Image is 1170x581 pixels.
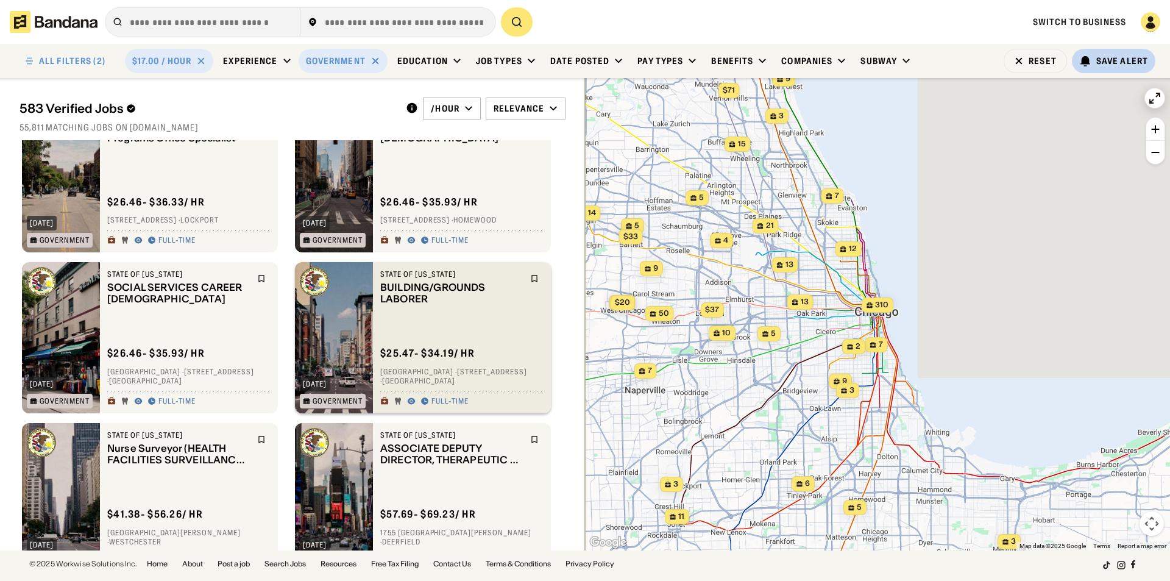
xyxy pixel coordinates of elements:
span: 13 [785,260,793,270]
div: State of [US_STATE] [107,430,250,440]
div: 583 Verified Jobs [19,101,396,116]
span: 6 [805,479,810,489]
span: 5 [771,329,776,339]
a: Resources [321,560,356,568]
img: Google [588,535,628,551]
div: Government [306,55,366,66]
div: Benefits [711,55,753,66]
img: State of Illinois logo [27,428,56,457]
div: Full-time [158,397,196,407]
div: [DATE] [303,380,327,388]
a: Post a job [218,560,250,568]
div: © 2025 Workwise Solutions Inc. [29,560,137,568]
a: Terms & Conditions [486,560,551,568]
div: [GEOGRAPHIC_DATA][PERSON_NAME] · Westchester [107,528,271,547]
span: 9 [842,376,847,387]
div: Government [40,237,90,244]
span: 310 [875,300,888,310]
div: [STREET_ADDRESS] · Lockport [107,216,271,226]
div: Subway [860,55,897,66]
div: Nurse Surveyor (HEALTH FACILITIES SURVEILLANCE NURSE) [107,443,250,466]
div: Companies [781,55,832,66]
div: Save Alert [1096,55,1148,66]
span: 11 [678,511,684,522]
img: State of Illinois logo [300,267,329,296]
div: State of [US_STATE] [380,430,523,440]
div: $ 57.69 - $69.23 / hr [380,508,476,521]
span: 15 [738,139,746,149]
a: Search Jobs [264,560,306,568]
span: $33 [623,232,638,241]
div: grid [19,140,565,551]
a: Report a map error [1118,543,1166,549]
div: $ 26.46 - $36.33 / hr [107,196,205,209]
span: 7 [835,191,839,201]
span: 10 [722,328,731,338]
a: Contact Us [433,560,471,568]
a: Privacy Policy [565,560,614,568]
div: 55,811 matching jobs on [DOMAIN_NAME] [19,122,565,133]
img: Bandana logotype [10,11,97,33]
a: Open this area in Google Maps (opens a new window) [588,535,628,551]
span: 3 [1011,536,1016,547]
a: Switch to Business [1033,16,1126,27]
span: $71 [723,85,735,94]
span: 12 [849,244,857,254]
span: 3 [849,385,854,396]
a: Terms (opens in new tab) [1093,543,1110,549]
div: SOCIAL SERVICES CAREER [DEMOGRAPHIC_DATA] [107,282,250,305]
div: Government [40,397,90,405]
div: $17.00 / hour [132,55,192,66]
span: 50 [659,308,669,319]
span: 14 [588,208,596,218]
div: Pay Types [637,55,683,66]
div: [DATE] [30,219,54,227]
div: Job Types [476,55,522,66]
a: Free Tax Filing [371,560,419,568]
div: BUILDING/GROUNDS LABORER [380,282,523,305]
button: Map camera controls [1140,511,1164,536]
span: $37 [705,305,719,314]
div: /hour [431,103,459,114]
div: $ 25.47 - $34.19 / hr [380,347,475,360]
span: 3 [779,111,784,121]
div: Education [397,55,448,66]
div: [GEOGRAPHIC_DATA] · [STREET_ADDRESS] · [GEOGRAPHIC_DATA] [380,367,544,386]
div: Full-time [158,236,196,246]
span: 21 [766,221,774,231]
span: 5 [634,221,639,231]
div: Full-time [431,236,469,246]
a: About [182,560,203,568]
span: 7 [879,340,883,350]
span: 13 [801,297,809,307]
a: Home [147,560,168,568]
div: Relevance [494,103,544,114]
div: [DATE] [30,541,54,549]
div: 1755 [GEOGRAPHIC_DATA][PERSON_NAME] · Deerfield [380,528,544,547]
span: 3 [673,479,678,490]
div: $ 26.46 - $35.93 / hr [380,196,478,209]
div: State of [US_STATE] [107,269,250,279]
div: [GEOGRAPHIC_DATA] · [STREET_ADDRESS] · [GEOGRAPHIC_DATA] [107,367,271,386]
span: Map data ©2025 Google [1019,543,1086,549]
div: Government [313,237,363,244]
div: Experience [223,55,277,66]
span: 5 [857,502,862,513]
span: $20 [615,298,630,307]
div: [STREET_ADDRESS] · Homewood [380,216,544,226]
span: 5 [699,193,704,203]
div: State of [US_STATE] [380,269,523,279]
div: Date Posted [550,55,609,66]
span: 9 [653,263,658,274]
span: 9 [785,74,790,84]
span: 2 [856,341,860,352]
div: [DATE] [30,380,54,388]
div: Reset [1029,57,1057,65]
div: [DATE] [303,219,327,227]
div: ALL FILTERS (2) [39,57,105,65]
div: Government [313,397,363,405]
span: 7 [648,366,652,376]
img: State of Illinois logo [27,267,56,296]
span: 4 [723,235,728,246]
